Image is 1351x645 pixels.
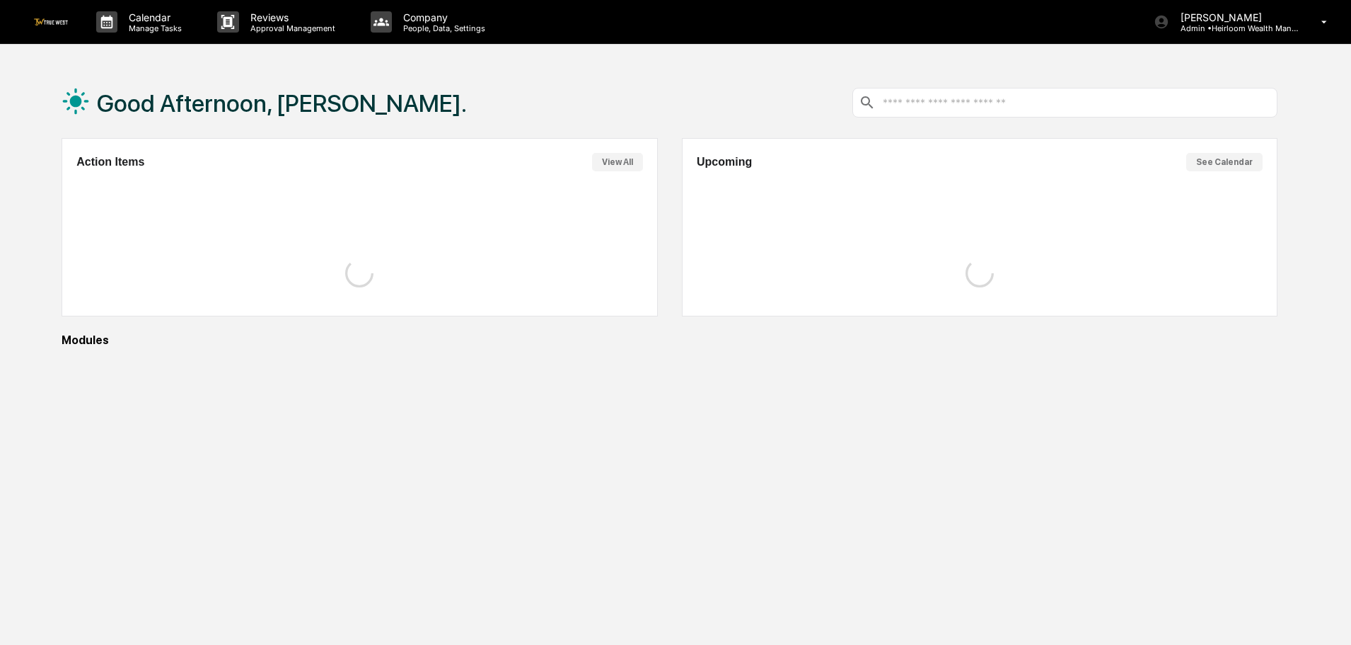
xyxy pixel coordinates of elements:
p: Calendar [117,11,189,23]
p: People, Data, Settings [392,23,492,33]
p: Company [392,11,492,23]
h2: Action Items [76,156,144,169]
h1: Good Afternoon, [PERSON_NAME]. [97,89,467,118]
p: Manage Tasks [117,23,189,33]
div: Modules [62,333,1277,347]
p: Approval Management [239,23,342,33]
p: Reviews [239,11,342,23]
p: Admin • Heirloom Wealth Management [1169,23,1301,33]
h2: Upcoming [697,156,752,169]
button: View All [592,153,643,171]
img: logo [34,18,68,25]
button: See Calendar [1186,153,1263,171]
p: [PERSON_NAME] [1169,11,1301,23]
